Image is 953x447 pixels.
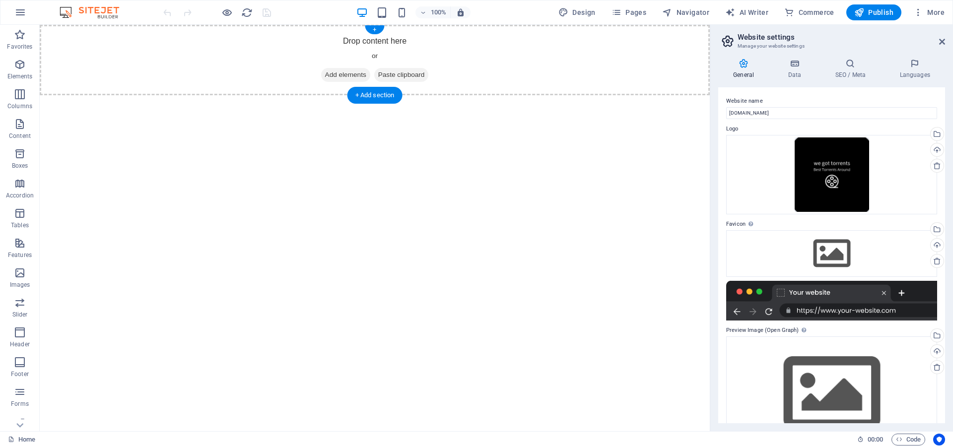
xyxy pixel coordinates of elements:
button: Publish [846,4,901,20]
p: Accordion [6,192,34,199]
h6: Session time [857,434,884,446]
p: Forms [11,400,29,408]
p: Content [9,132,31,140]
button: Design [554,4,600,20]
span: : [875,436,876,443]
i: Reload page [241,7,253,18]
span: Pages [612,7,646,17]
img: Editor Logo [57,6,132,18]
button: Code [891,434,925,446]
p: Elements [7,72,33,80]
button: Navigator [658,4,713,20]
p: Columns [7,102,32,110]
span: Add elements [281,43,331,57]
span: Publish [854,7,893,17]
label: Preview Image (Open Graph) [726,324,937,336]
p: Images [10,281,30,289]
h2: Website settings [738,33,945,42]
span: More [913,7,945,17]
div: Select files from the file manager, stock photos, or upload file(s) [726,230,937,277]
label: Website name [726,95,937,107]
p: Tables [11,221,29,229]
button: AI Writer [721,4,772,20]
h4: Languages [885,59,945,79]
button: Commerce [780,4,838,20]
h4: General [718,59,773,79]
h6: 100% [430,6,446,18]
button: Pages [608,4,650,20]
label: Logo [726,123,937,135]
p: Footer [11,370,29,378]
p: Features [8,251,32,259]
div: Design (Ctrl+Alt+Y) [554,4,600,20]
p: Header [10,340,30,348]
span: AI Writer [725,7,768,17]
input: Name... [726,107,937,119]
button: Usercentrics [933,434,945,446]
span: Paste clipboard [335,43,389,57]
button: More [909,4,949,20]
a: Click to cancel selection. Double-click to open Pages [8,434,35,446]
div: + Add section [347,87,403,104]
label: Favicon [726,218,937,230]
h3: Manage your website settings [738,42,925,51]
p: Slider [12,311,28,319]
div: Screenshot2025-09-04at00-22-35EditLogoLogoDesign-nr4ewjeuI8HlZqA_B05ieA.png [726,135,937,214]
p: Boxes [12,162,28,170]
span: 00 00 [868,434,883,446]
span: Code [896,434,921,446]
span: Navigator [662,7,709,17]
p: Favorites [7,43,32,51]
button: reload [241,6,253,18]
h4: Data [773,59,820,79]
i: On resize automatically adjust zoom level to fit chosen device. [456,8,465,17]
button: 100% [415,6,451,18]
h4: SEO / Meta [820,59,885,79]
button: Click here to leave preview mode and continue editing [221,6,233,18]
span: Commerce [784,7,834,17]
div: + [365,25,384,34]
span: Design [558,7,596,17]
